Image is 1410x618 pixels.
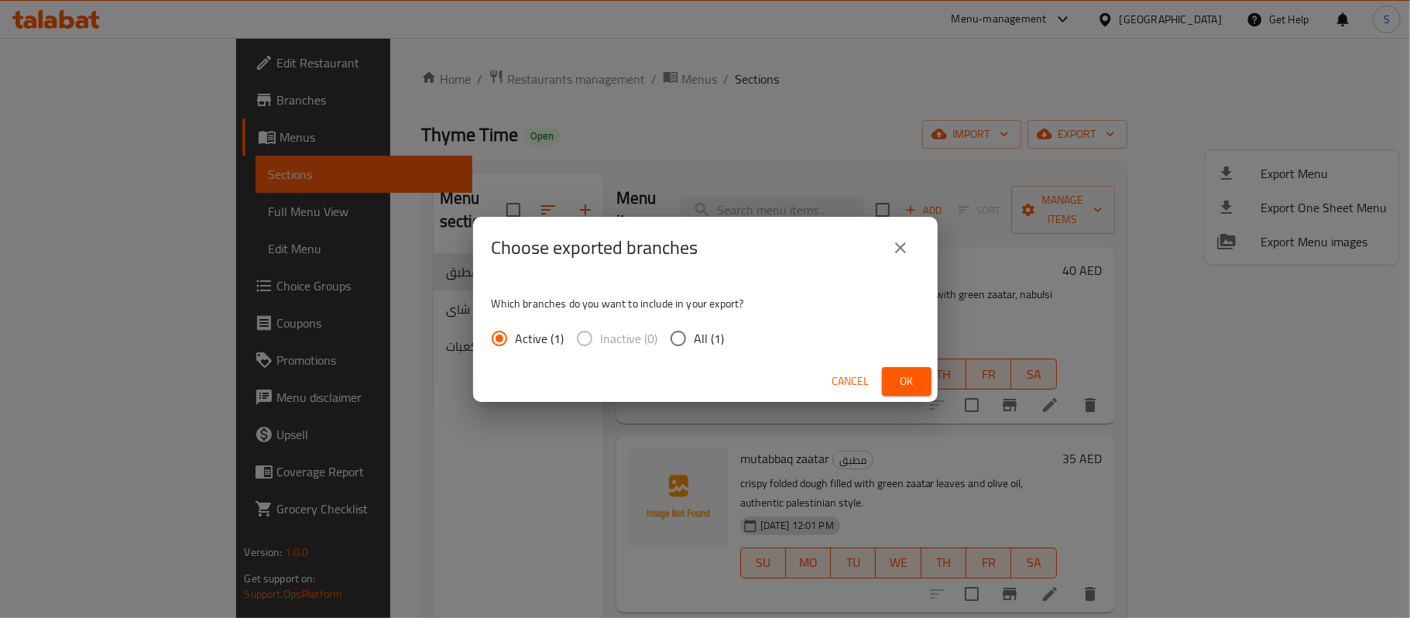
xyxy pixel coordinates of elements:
[516,329,564,348] span: Active (1)
[492,235,698,260] h2: Choose exported branches
[826,367,876,396] button: Cancel
[601,329,658,348] span: Inactive (0)
[882,367,931,396] button: Ok
[492,296,919,311] p: Which branches do you want to include in your export?
[882,229,919,266] button: close
[695,329,725,348] span: All (1)
[832,372,870,391] span: Cancel
[894,372,919,391] span: Ok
